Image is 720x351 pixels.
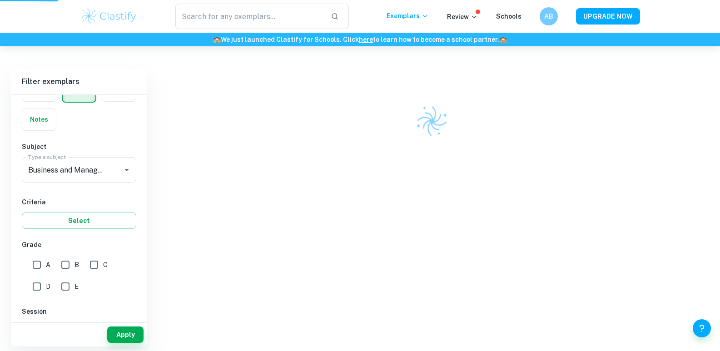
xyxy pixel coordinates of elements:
button: AB [540,7,558,25]
button: Apply [107,326,144,343]
h6: Grade [22,240,136,250]
span: E [74,282,79,292]
button: Select [22,213,136,229]
p: Exemplars [387,11,429,21]
span: D [46,282,50,292]
a: Schools [496,13,521,20]
p: Review [447,12,478,22]
a: here [359,36,373,43]
span: 🏫 [213,36,221,43]
span: B [74,260,79,270]
h6: Criteria [22,197,136,207]
input: Search for any exemplars... [175,4,324,29]
span: 🏫 [499,36,507,43]
label: Type a subject [28,153,66,161]
h6: Filter exemplars [11,69,147,94]
h6: Session [22,307,136,316]
button: Notes [22,109,56,130]
h6: We just launched Clastify for Schools. Click to learn how to become a school partner. [2,35,718,44]
span: A [46,260,50,270]
h6: Subject [22,142,136,152]
img: Clastify logo [412,101,452,142]
span: C [103,260,108,270]
img: Clastify logo [80,7,138,25]
button: Help and Feedback [693,319,711,337]
button: Open [120,163,133,176]
h6: AB [543,11,554,21]
button: UPGRADE NOW [576,8,640,25]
